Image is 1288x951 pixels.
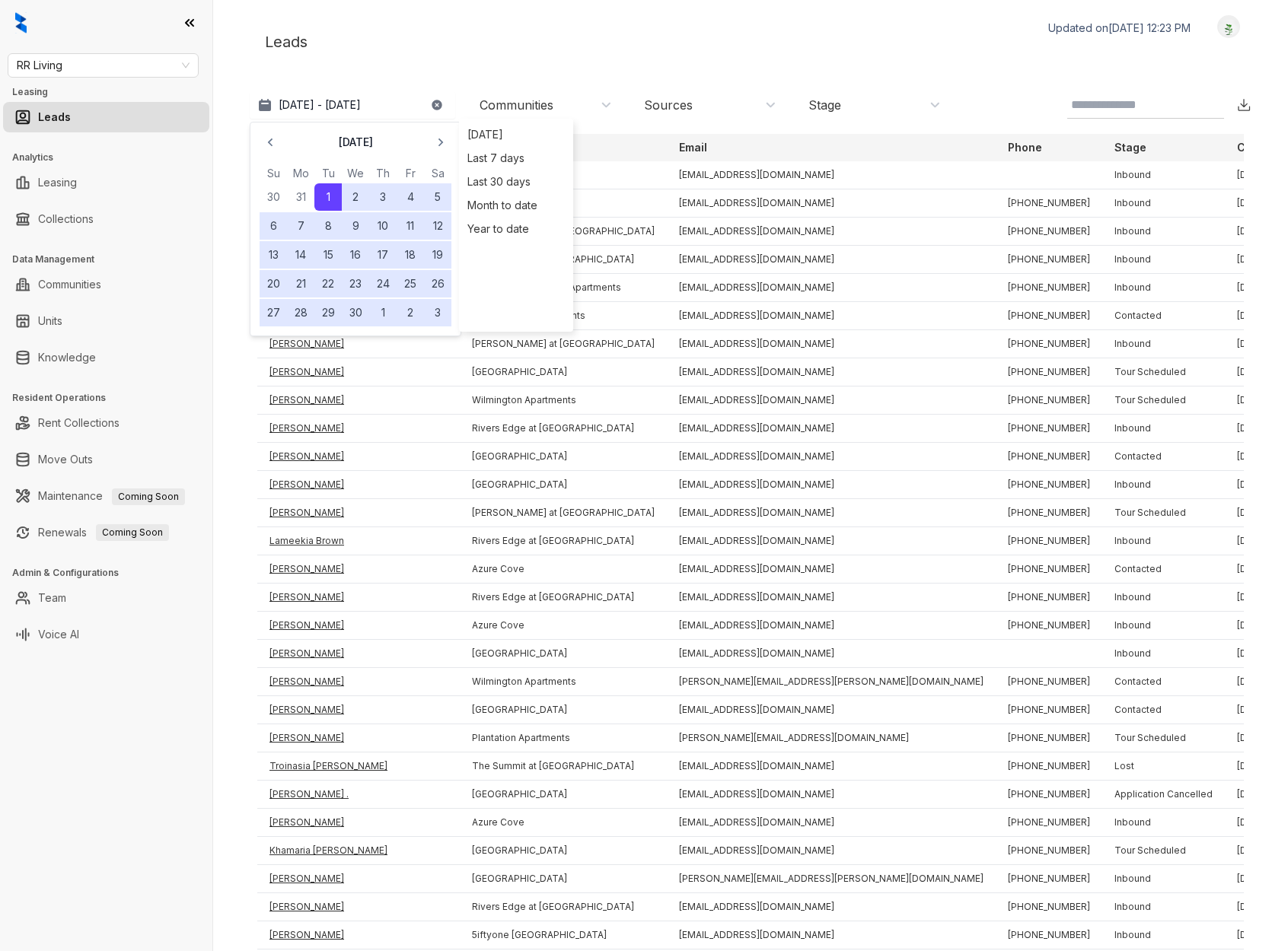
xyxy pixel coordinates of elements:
[1114,140,1146,155] p: Stage
[667,584,996,612] td: [EMAIL_ADDRESS][DOMAIN_NAME]
[38,306,62,336] a: Units
[338,135,373,150] p: [DATE]
[257,386,460,415] td: [PERSON_NAME]
[996,612,1102,640] td: [PHONE_NUMBER]
[1102,386,1225,415] td: Tour Scheduled
[424,183,451,211] button: 5
[342,165,369,182] th: Wednesday
[996,696,1102,724] td: [PHONE_NUMBER]
[667,161,996,189] td: [EMAIL_ADDRESS][DOMAIN_NAME]
[667,809,996,837] td: [EMAIL_ADDRESS][DOMAIN_NAME]
[342,183,369,211] button: 2
[996,302,1102,330] td: [PHONE_NUMBER]
[1102,330,1225,358] td: Inbound
[1102,358,1225,386] td: Tour Scheduled
[342,299,369,326] button: 30
[3,102,209,132] li: Leads
[460,555,667,584] td: Azure Cove
[996,499,1102,527] td: [PHONE_NUMBER]
[679,140,707,155] p: Email
[667,781,996,809] td: [EMAIL_ADDRESS][DOMAIN_NAME]
[463,122,569,146] div: [DATE]
[1048,21,1191,36] p: Updated on [DATE] 12:23 PM
[287,241,314,269] button: 14
[460,837,667,865] td: [GEOGRAPHIC_DATA]
[463,217,569,240] div: Year to date
[996,809,1102,837] td: [PHONE_NUMBER]
[460,865,667,893] td: [GEOGRAPHIC_DATA]
[460,499,667,527] td: [PERSON_NAME] at [GEOGRAPHIC_DATA]
[257,584,460,612] td: [PERSON_NAME]
[667,358,996,386] td: [EMAIL_ADDRESS][DOMAIN_NAME]
[1236,97,1251,113] img: Download
[257,837,460,865] td: Khamaria [PERSON_NAME]
[460,640,667,668] td: [GEOGRAPHIC_DATA]
[38,517,169,548] a: RenewalsComing Soon
[667,724,996,752] td: [PERSON_NAME][EMAIL_ADDRESS][DOMAIN_NAME]
[397,183,424,211] button: 4
[996,921,1102,949] td: [PHONE_NUMBER]
[3,444,209,475] li: Move Outs
[257,330,460,358] td: [PERSON_NAME]
[463,170,569,193] div: Last 30 days
[460,781,667,809] td: [GEOGRAPHIC_DATA]
[1102,640,1225,668] td: Inbound
[808,97,841,113] div: Stage
[1237,140,1281,155] p: Created
[342,212,369,240] button: 9
[424,212,451,240] button: 12
[257,724,460,752] td: [PERSON_NAME]
[667,386,996,415] td: [EMAIL_ADDRESS][DOMAIN_NAME]
[250,91,455,119] button: [DATE] - [DATE]
[38,619,79,650] a: Voice AI
[3,306,209,336] li: Units
[279,97,361,113] p: [DATE] - [DATE]
[644,97,693,113] div: Sources
[3,269,209,300] li: Communities
[667,499,996,527] td: [EMAIL_ADDRESS][DOMAIN_NAME]
[996,386,1102,415] td: [PHONE_NUMBER]
[397,241,424,269] button: 18
[38,102,71,132] a: Leads
[12,391,212,405] h3: Resident Operations
[667,246,996,274] td: [EMAIL_ADDRESS][DOMAIN_NAME]
[257,781,460,809] td: [PERSON_NAME] .
[1008,140,1042,155] p: Phone
[667,668,996,696] td: [PERSON_NAME][EMAIL_ADDRESS][PERSON_NAME][DOMAIN_NAME]
[257,415,460,443] td: [PERSON_NAME]
[667,218,996,246] td: [EMAIL_ADDRESS][DOMAIN_NAME]
[397,165,424,182] th: Friday
[314,270,342,297] button: 22
[667,527,996,555] td: [EMAIL_ADDRESS][DOMAIN_NAME]
[369,270,397,297] button: 24
[257,527,460,555] td: Lameekia Brown
[996,527,1102,555] td: [PHONE_NUMBER]
[1102,218,1225,246] td: Inbound
[996,865,1102,893] td: [PHONE_NUMBER]
[460,724,667,752] td: Plantation Apartments
[17,54,190,77] span: RR Living
[314,299,342,326] button: 29
[424,270,451,297] button: 26
[460,696,667,724] td: [GEOGRAPHIC_DATA]
[996,781,1102,809] td: [PHONE_NUMBER]
[1102,781,1225,809] td: Application Cancelled
[1102,809,1225,837] td: Inbound
[460,358,667,386] td: [GEOGRAPHIC_DATA]
[996,893,1102,921] td: [PHONE_NUMBER]
[257,696,460,724] td: [PERSON_NAME]
[996,584,1102,612] td: [PHONE_NUMBER]
[996,358,1102,386] td: [PHONE_NUMBER]
[260,241,287,269] button: 13
[424,299,451,326] button: 3
[996,274,1102,302] td: [PHONE_NUMBER]
[1102,274,1225,302] td: Inbound
[260,299,287,326] button: 27
[1102,752,1225,781] td: Lost
[287,270,314,297] button: 21
[38,583,66,613] a: Team
[3,583,209,613] li: Team
[480,97,553,113] div: Communities
[260,165,287,182] th: Sunday
[1102,612,1225,640] td: Inbound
